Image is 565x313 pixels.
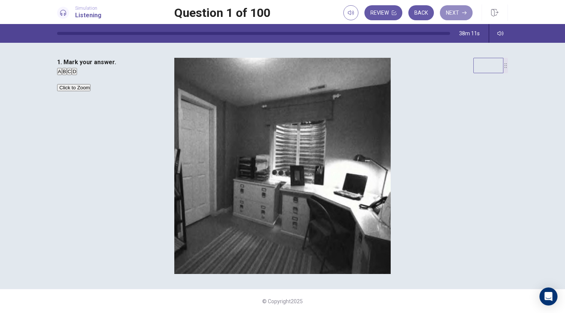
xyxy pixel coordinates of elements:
[75,11,101,20] h1: Listening
[75,6,101,11] span: Simulation
[262,298,303,304] span: © Copyright 2025
[440,5,473,20] button: Next
[408,5,434,20] button: Back
[539,287,557,305] div: Open Intercom Messenger
[174,8,270,17] h1: Question 1 of 100
[45,58,520,274] img: Sim 1 - Listening 1 - Q1
[364,5,402,20] button: Review
[459,30,480,36] span: 38m 11s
